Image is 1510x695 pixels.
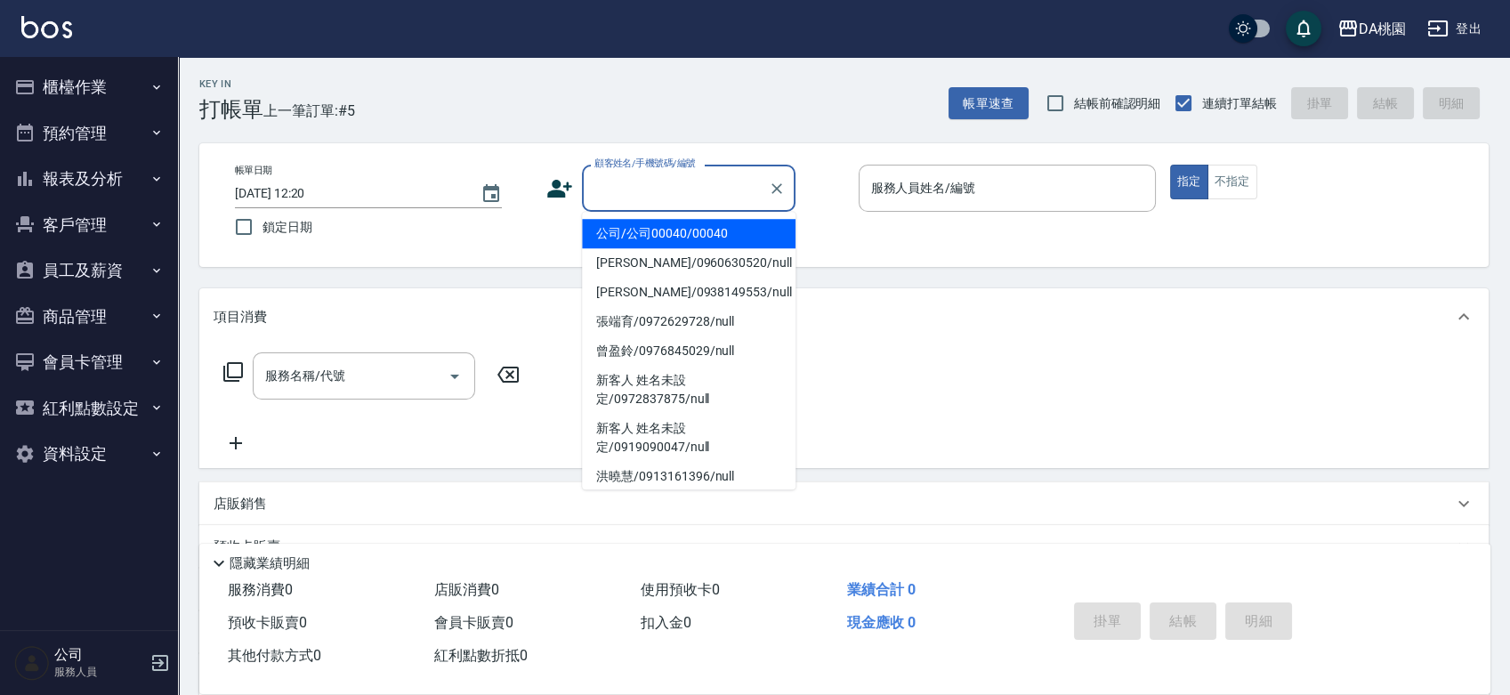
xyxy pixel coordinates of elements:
[7,294,171,340] button: 商品管理
[14,645,50,681] img: Person
[582,248,795,278] li: [PERSON_NAME]/0960630520/null
[262,218,312,237] span: 鎖定日期
[1170,165,1208,199] button: 指定
[846,581,915,598] span: 業績合計 0
[228,614,307,631] span: 預收卡販賣 0
[641,614,691,631] span: 扣入金 0
[228,581,293,598] span: 服務消費 0
[199,97,263,122] h3: 打帳單
[582,414,795,462] li: 新客人 姓名未設定/0919090047/null
[7,431,171,477] button: 資料設定
[582,219,795,248] li: 公司/公司00040/00040
[949,87,1029,120] button: 帳單速查
[199,288,1489,345] div: 項目消費
[54,664,145,680] p: 服務人員
[235,179,463,208] input: YYYY/MM/DD hh:mm
[594,157,696,170] label: 顧客姓名/手機號碼/編號
[1074,94,1161,113] span: 結帳前確認明細
[1286,11,1321,46] button: save
[582,307,795,336] li: 張端育/0972629728/null
[582,278,795,307] li: [PERSON_NAME]/0938149553/null
[582,366,795,414] li: 新客人 姓名未設定/0972837875/null
[582,336,795,366] li: 曾盈鈴/0976845029/null
[214,495,267,513] p: 店販銷售
[641,581,720,598] span: 使用預收卡 0
[470,173,513,215] button: Choose date, selected date is 2025-10-15
[434,647,528,664] span: 紅利點數折抵 0
[1420,12,1489,45] button: 登出
[764,176,789,201] button: Clear
[7,339,171,385] button: 會員卡管理
[54,646,145,664] h5: 公司
[440,362,469,391] button: Open
[199,525,1489,568] div: 預收卡販賣
[199,482,1489,525] div: 店販銷售
[7,64,171,110] button: 櫃檯作業
[7,110,171,157] button: 預約管理
[582,462,795,491] li: 洪曉慧/0913161396/null
[1330,11,1413,47] button: DA桃園
[228,647,321,664] span: 其他付款方式 0
[434,581,499,598] span: 店販消費 0
[199,78,263,90] h2: Key In
[214,308,267,327] p: 項目消費
[21,16,72,38] img: Logo
[7,156,171,202] button: 報表及分析
[7,385,171,432] button: 紅利點數設定
[230,554,310,573] p: 隱藏業績明細
[1359,18,1406,40] div: DA桃園
[7,202,171,248] button: 客戶管理
[1202,94,1277,113] span: 連續打單結帳
[214,537,280,556] p: 預收卡販賣
[846,614,915,631] span: 現金應收 0
[434,614,513,631] span: 會員卡販賣 0
[1207,165,1257,199] button: 不指定
[263,100,355,122] span: 上一筆訂單:#5
[7,247,171,294] button: 員工及薪資
[235,164,272,177] label: 帳單日期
